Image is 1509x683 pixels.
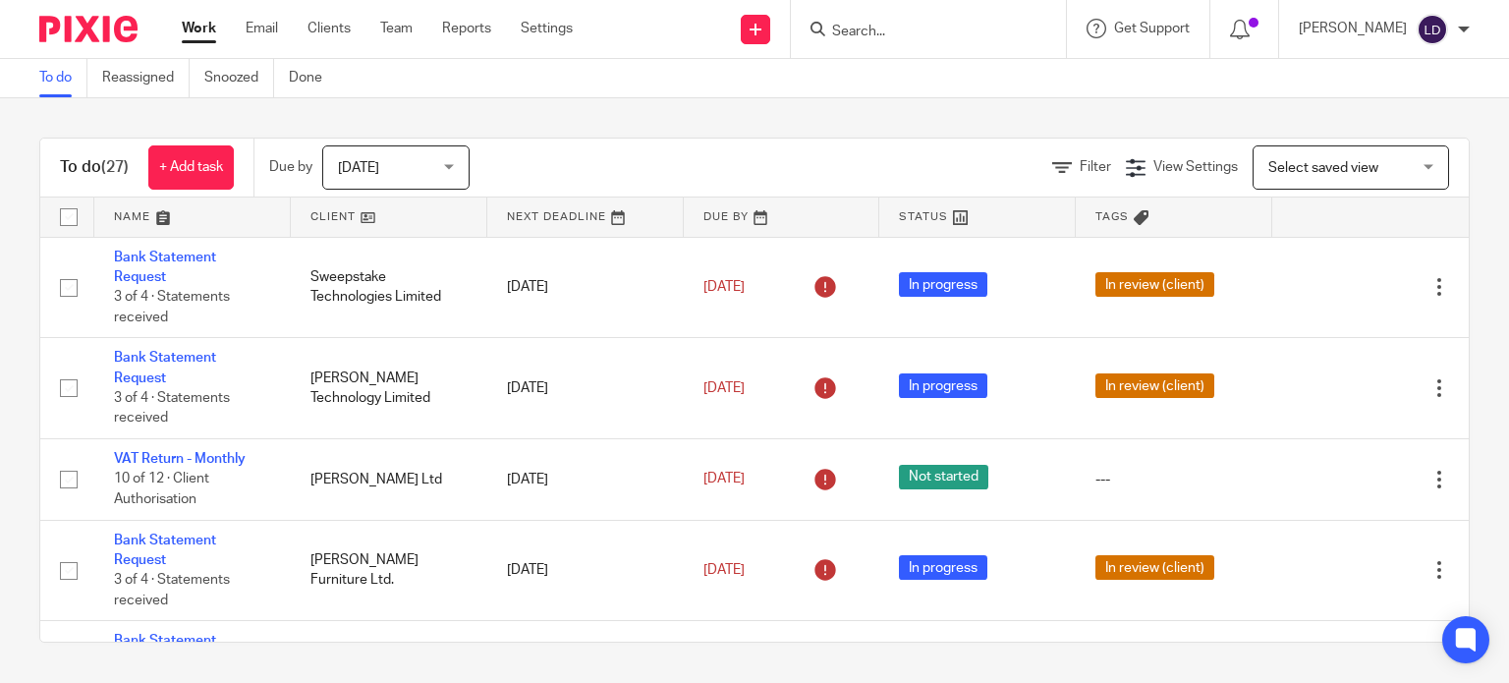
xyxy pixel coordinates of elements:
span: 3 of 4 · Statements received [114,391,230,426]
h1: To do [60,157,129,178]
div: --- [1095,470,1253,489]
span: Get Support [1114,22,1190,35]
a: Work [182,19,216,38]
span: Filter [1080,160,1111,174]
span: [DATE] [338,161,379,175]
td: [DATE] [487,439,684,520]
img: svg%3E [1417,14,1448,45]
span: [DATE] [703,563,745,577]
span: (27) [101,159,129,175]
a: Email [246,19,278,38]
td: [DATE] [487,520,684,621]
a: Bank Statement Request [114,634,216,667]
a: Done [289,59,337,97]
span: In review (client) [1095,373,1214,398]
span: In review (client) [1095,555,1214,580]
span: [DATE] [703,473,745,486]
a: Bank Statement Request [114,534,216,567]
span: Select saved view [1268,161,1378,175]
span: In progress [899,272,987,297]
td: [PERSON_NAME] Furniture Ltd. [291,520,487,621]
a: Clients [307,19,351,38]
p: [PERSON_NAME] [1299,19,1407,38]
a: + Add task [148,145,234,190]
td: [PERSON_NAME] Technology Limited [291,338,487,439]
td: Sweepstake Technologies Limited [291,237,487,338]
span: [DATE] [703,381,745,395]
a: Snoozed [204,59,274,97]
a: Team [380,19,413,38]
a: Bank Statement Request [114,251,216,284]
span: [DATE] [703,280,745,294]
p: Due by [269,157,312,177]
a: Reports [442,19,491,38]
img: Pixie [39,16,138,42]
span: In progress [899,555,987,580]
a: To do [39,59,87,97]
a: VAT Return - Monthly [114,452,246,466]
span: 10 of 12 · Client Authorisation [114,473,209,507]
a: Bank Statement Request [114,351,216,384]
td: [DATE] [487,338,684,439]
td: [PERSON_NAME] Ltd [291,439,487,520]
span: Tags [1095,211,1129,222]
span: View Settings [1153,160,1238,174]
a: Reassigned [102,59,190,97]
span: In review (client) [1095,272,1214,297]
span: 3 of 4 · Statements received [114,573,230,607]
span: 3 of 4 · Statements received [114,290,230,324]
td: [DATE] [487,237,684,338]
a: Settings [521,19,573,38]
input: Search [830,24,1007,41]
span: Not started [899,465,988,489]
span: In progress [899,373,987,398]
